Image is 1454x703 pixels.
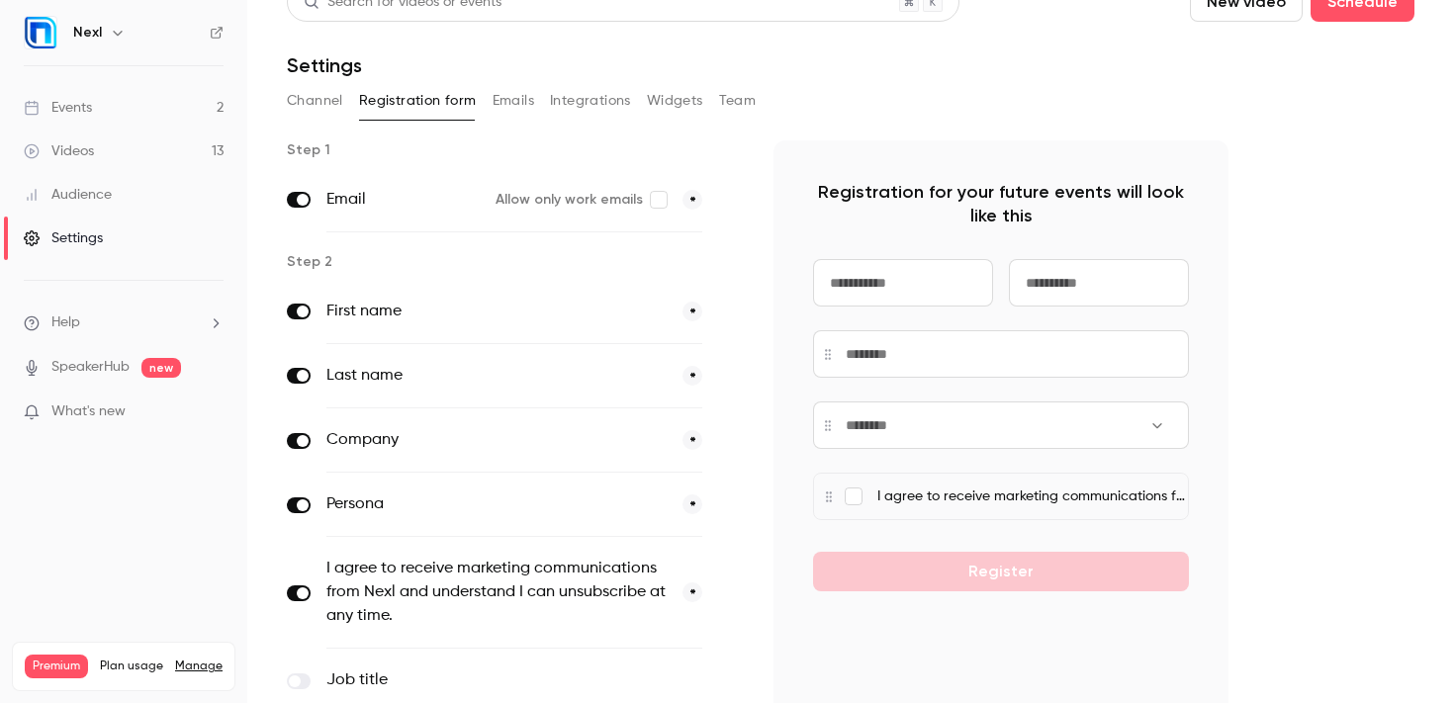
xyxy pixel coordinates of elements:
[25,655,88,678] span: Premium
[647,85,703,117] button: Widgets
[175,659,223,674] a: Manage
[493,85,534,117] button: Emails
[550,85,631,117] button: Integrations
[24,98,92,118] div: Events
[326,300,667,323] label: First name
[877,486,1188,507] p: I agree to receive marketing communications from Nexl and understand I can unsubscribe at any tim...
[326,188,480,212] label: Email
[326,557,667,628] label: I agree to receive marketing communications from Nexl and understand I can unsubscribe at any time.
[719,85,757,117] button: Team
[326,668,620,692] label: Job title
[813,180,1189,227] p: Registration for your future events will look like this
[73,23,102,43] h6: Nexl
[287,252,742,272] p: Step 2
[287,140,742,160] p: Step 1
[51,312,80,333] span: Help
[141,358,181,378] span: new
[24,312,224,333] li: help-dropdown-opener
[326,428,667,452] label: Company
[496,190,667,210] label: Allow only work emails
[287,53,362,77] h1: Settings
[51,401,126,422] span: What's new
[326,492,667,516] label: Persona
[51,357,130,378] a: SpeakerHub
[24,141,94,161] div: Videos
[100,659,163,674] span: Plan usage
[326,364,667,388] label: Last name
[25,17,56,48] img: Nexl
[359,85,477,117] button: Registration form
[24,228,103,248] div: Settings
[287,85,343,117] button: Channel
[24,185,112,205] div: Audience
